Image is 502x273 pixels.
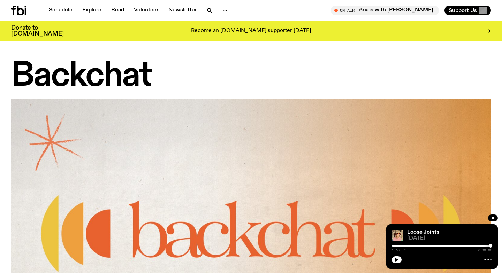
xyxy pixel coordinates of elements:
a: Read [107,6,128,15]
p: Become an [DOMAIN_NAME] supporter [DATE] [191,28,311,34]
a: Volunteer [130,6,163,15]
span: Support Us [449,7,477,14]
a: Explore [78,6,106,15]
a: Schedule [45,6,77,15]
span: 2:00:00 [478,249,492,252]
img: Tyson stands in front of a paperbark tree wearing orange sunglasses, a suede bucket hat and a pin... [392,230,403,241]
h1: Backchat [11,61,491,92]
span: [DATE] [407,236,492,241]
span: 1:57:59 [392,249,406,252]
button: Support Us [444,6,491,15]
a: Loose Joints [407,229,439,235]
a: Newsletter [164,6,201,15]
button: On AirArvos with [PERSON_NAME] [331,6,439,15]
h3: Donate to [DOMAIN_NAME] [11,25,64,37]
